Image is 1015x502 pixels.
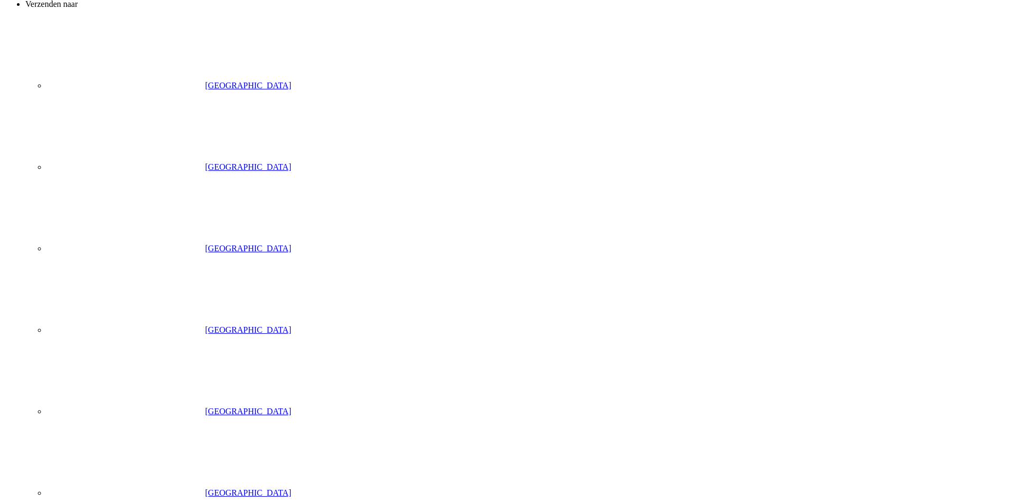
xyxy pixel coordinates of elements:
a: [GEOGRAPHIC_DATA] [47,244,291,253]
a: [GEOGRAPHIC_DATA] [47,162,291,171]
a: [GEOGRAPHIC_DATA] [47,488,291,497]
a: [GEOGRAPHIC_DATA] [47,81,291,90]
a: [GEOGRAPHIC_DATA] [47,407,291,416]
a: [GEOGRAPHIC_DATA] [47,325,291,334]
